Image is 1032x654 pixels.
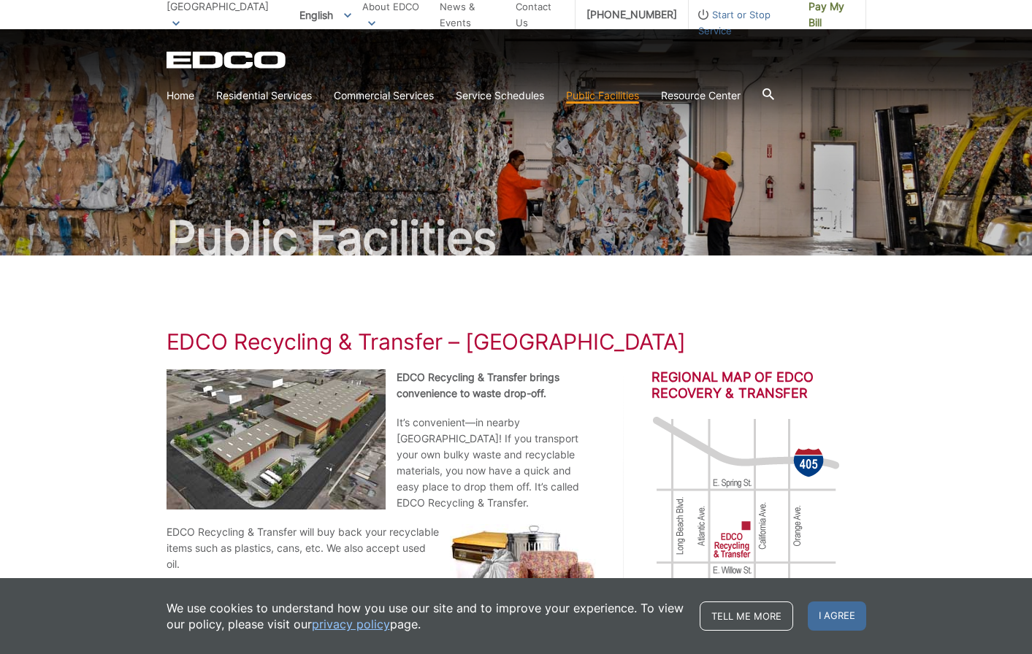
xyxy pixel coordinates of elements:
[334,88,434,104] a: Commercial Services
[167,51,288,69] a: EDCD logo. Return to the homepage.
[167,524,596,572] p: EDCO Recycling & Transfer will buy back your recyclable items such as plastics, cans, etc. We als...
[397,371,559,399] strong: EDCO Recycling & Transfer brings convenience to waste drop-off.
[450,524,596,626] img: Dishwasher and chair
[167,88,194,104] a: Home
[651,414,841,589] img: image
[661,88,741,104] a: Resource Center
[216,88,312,104] a: Residential Services
[808,601,866,631] span: I agree
[566,88,639,104] a: Public Facilities
[167,369,386,509] img: EDCO Recycling & Transfer
[288,3,362,27] span: English
[167,215,866,261] h2: Public Facilities
[167,600,685,632] p: We use cookies to understand how you use our site and to improve your experience. To view our pol...
[167,328,866,355] h1: EDCO Recycling & Transfer – [GEOGRAPHIC_DATA]
[456,88,544,104] a: Service Schedules
[700,601,793,631] a: Tell me more
[312,616,390,632] a: privacy policy
[651,369,866,401] h2: Regional Map of EDCO Recovery & Transfer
